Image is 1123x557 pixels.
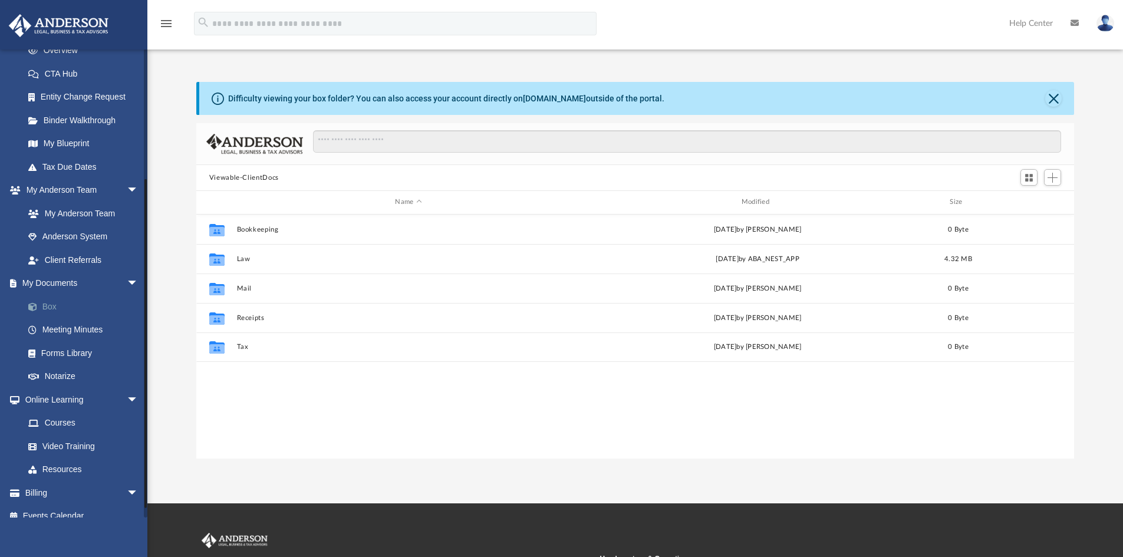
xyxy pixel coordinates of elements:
a: Binder Walkthrough [17,108,156,132]
button: Switch to Grid View [1020,169,1038,186]
a: [DOMAIN_NAME] [523,94,586,103]
div: [DATE] by [PERSON_NAME] [585,283,929,294]
a: menu [159,22,173,31]
span: arrow_drop_down [127,388,150,412]
a: Online Learningarrow_drop_down [8,388,150,411]
button: Tax [236,343,580,351]
span: 0 Byte [948,226,969,232]
a: Entity Change Request [17,85,156,109]
a: Forms Library [17,341,150,365]
a: My Documentsarrow_drop_down [8,272,156,295]
div: Size [934,197,982,207]
img: Anderson Advisors Platinum Portal [199,533,270,548]
a: Events Calendar [8,505,156,528]
span: 4.32 MB [944,255,972,262]
a: Billingarrow_drop_down [8,481,156,505]
a: Video Training [17,434,144,458]
input: Search files and folders [313,130,1061,153]
div: Modified [585,197,930,207]
a: Meeting Minutes [17,318,156,342]
a: Box [17,295,156,318]
span: arrow_drop_down [127,481,150,505]
span: 0 Byte [948,344,969,350]
button: Mail [236,285,580,292]
div: [DATE] by [PERSON_NAME] [585,224,929,235]
a: Overview [17,39,156,62]
i: search [197,16,210,29]
a: Notarize [17,365,156,388]
div: [DATE] by [PERSON_NAME] [585,342,929,352]
span: 0 Byte [948,314,969,321]
i: menu [159,17,173,31]
button: Add [1044,169,1062,186]
div: Name [236,197,580,207]
a: Courses [17,411,150,435]
a: My Blueprint [17,132,150,156]
a: My Anderson Teamarrow_drop_down [8,179,150,202]
button: Receipts [236,314,580,322]
a: Anderson System [17,225,150,249]
span: 0 Byte [948,285,969,291]
img: Anderson Advisors Platinum Portal [5,14,112,37]
button: Law [236,255,580,263]
button: Bookkeeping [236,226,580,233]
div: grid [196,215,1075,459]
span: arrow_drop_down [127,272,150,296]
div: [DATE] by ABA_NEST_APP [585,253,929,264]
a: Tax Due Dates [17,155,156,179]
button: Viewable-ClientDocs [209,173,279,183]
div: id [202,197,231,207]
a: My Anderson Team [17,202,144,225]
span: arrow_drop_down [127,179,150,203]
div: [DATE] by [PERSON_NAME] [585,312,929,323]
button: Close [1045,90,1062,107]
div: id [987,197,1069,207]
a: Client Referrals [17,248,150,272]
a: Resources [17,458,150,482]
a: CTA Hub [17,62,156,85]
img: User Pic [1096,15,1114,32]
div: Difficulty viewing your box folder? You can also access your account directly on outside of the p... [228,93,664,105]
